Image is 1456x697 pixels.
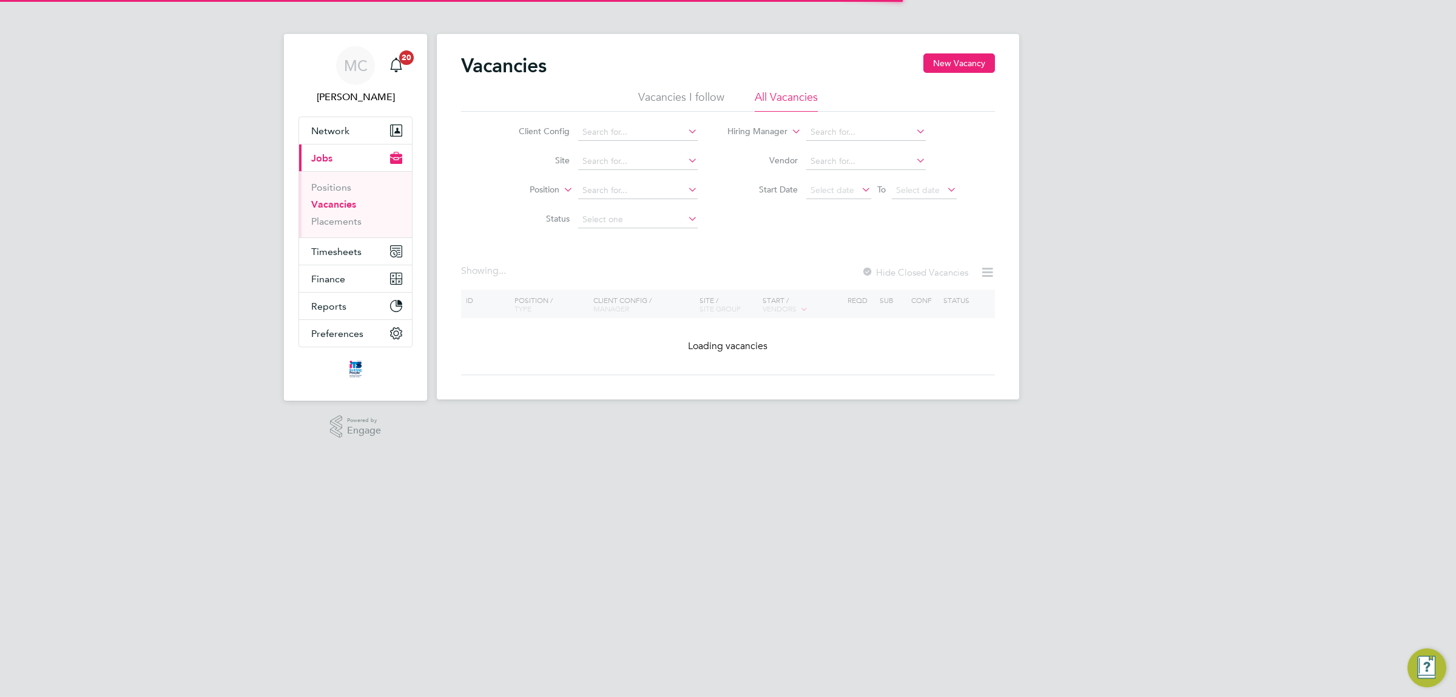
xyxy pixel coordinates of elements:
[311,125,349,137] span: Network
[284,34,427,401] nav: Main navigation
[299,144,412,171] button: Jobs
[806,124,926,141] input: Search for...
[299,265,412,292] button: Finance
[490,184,559,196] label: Position
[811,185,854,195] span: Select date
[806,153,926,170] input: Search for...
[298,90,413,104] span: Matthew Clark
[298,46,413,104] a: MC[PERSON_NAME]
[896,185,940,195] span: Select date
[311,328,363,339] span: Preferences
[311,216,362,227] a: Placements
[299,293,412,319] button: Reports
[311,199,356,210] a: Vacancies
[923,53,995,73] button: New Vacancy
[311,182,351,193] a: Positions
[299,117,412,144] button: Network
[298,359,413,379] a: Go to home page
[311,152,332,164] span: Jobs
[499,265,506,277] span: ...
[299,320,412,347] button: Preferences
[330,415,382,438] a: Powered byEngage
[311,301,346,312] span: Reports
[578,182,698,199] input: Search for...
[718,126,787,138] label: Hiring Manager
[578,211,698,228] input: Select one
[344,58,368,73] span: MC
[384,46,408,85] a: 20
[347,359,364,379] img: itsconstruction-logo-retina.png
[399,50,414,65] span: 20
[1407,648,1446,687] button: Engage Resource Center
[461,53,547,78] h2: Vacancies
[755,90,818,112] li: All Vacancies
[461,265,508,277] div: Showing
[578,153,698,170] input: Search for...
[347,415,381,426] span: Powered by
[861,267,968,278] label: Hide Closed Vacancies
[347,426,381,436] span: Engage
[299,171,412,237] div: Jobs
[311,246,362,257] span: Timesheets
[500,213,570,224] label: Status
[638,90,724,112] li: Vacancies I follow
[299,238,412,265] button: Timesheets
[578,124,698,141] input: Search for...
[728,155,798,166] label: Vendor
[311,273,345,285] span: Finance
[500,126,570,137] label: Client Config
[728,184,798,195] label: Start Date
[500,155,570,166] label: Site
[874,182,889,197] span: To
